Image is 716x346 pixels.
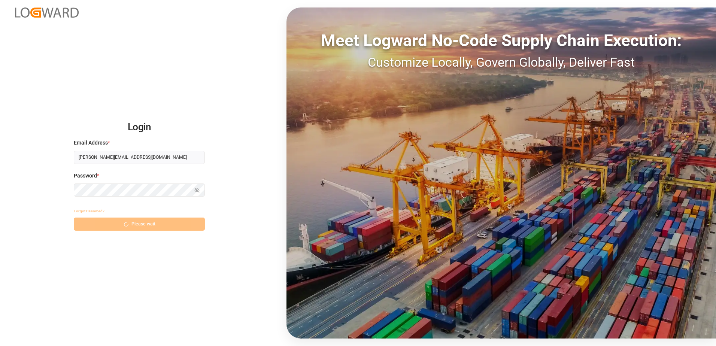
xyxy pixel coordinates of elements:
img: Logward_new_orange.png [15,7,79,18]
div: Customize Locally, Govern Globally, Deliver Fast [286,53,716,72]
span: Password [74,172,97,180]
input: Enter your email [74,151,205,164]
span: Email Address [74,139,108,147]
h2: Login [74,115,205,139]
div: Meet Logward No-Code Supply Chain Execution: [286,28,716,53]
